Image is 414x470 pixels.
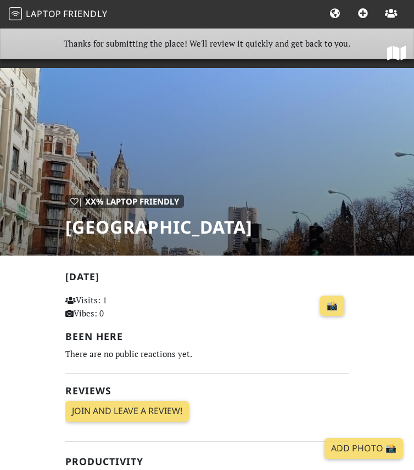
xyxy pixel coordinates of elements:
[65,271,349,287] h2: [DATE]
[9,5,108,24] a: LaptopFriendly LaptopFriendly
[65,217,253,237] h1: [GEOGRAPHIC_DATA]
[9,7,22,20] img: LaptopFriendly
[65,293,151,320] p: Visits: 1 Vibes: 0
[65,385,349,397] h2: Reviews
[26,8,61,20] span: Laptop
[65,401,189,422] a: Join and leave a review!
[65,331,349,342] h2: Been here
[65,347,349,361] div: There are no public reactions yet.
[63,8,107,20] span: Friendly
[320,296,344,316] a: 📸
[325,438,403,459] a: Add Photo 📸
[65,195,184,208] div: | XX% Laptop Friendly
[65,456,349,467] h2: Productivity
